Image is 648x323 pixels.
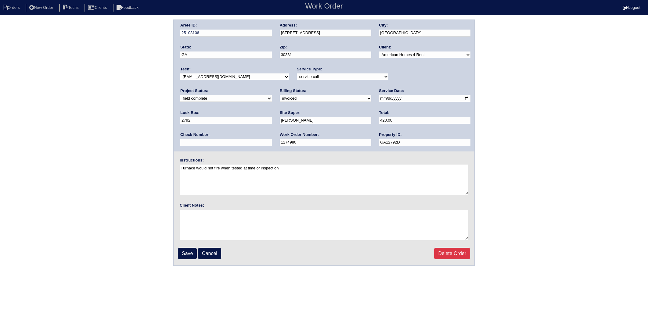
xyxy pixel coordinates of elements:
[180,158,204,163] label: Instructions:
[280,44,287,50] label: Zip:
[180,110,200,115] label: Lock Box:
[180,66,191,72] label: Tech:
[113,4,143,12] li: Feedback
[434,248,470,259] a: Delete Order
[280,132,319,137] label: Work Order Number:
[26,5,58,10] a: New Order
[379,88,404,94] label: Service Date:
[180,23,197,28] label: Arete ID:
[180,165,468,195] textarea: Furnace would not fire when tested at time of inspection
[379,132,401,137] label: Property ID:
[59,4,84,12] li: Techs
[379,110,389,115] label: Total:
[26,4,58,12] li: New Order
[280,88,306,94] label: Billing Status:
[59,5,84,10] a: Techs
[280,30,371,37] input: Enter a location
[180,88,208,94] label: Project Status:
[379,44,391,50] label: Client:
[280,110,301,115] label: Site Super:
[178,248,197,259] input: Save
[379,23,388,28] label: City:
[280,23,297,28] label: Address:
[180,44,191,50] label: State:
[180,203,204,208] label: Client Notes:
[297,66,322,72] label: Service Type:
[85,4,112,12] li: Clients
[623,5,640,10] a: Logout
[180,132,210,137] label: Check Number:
[85,5,112,10] a: Clients
[198,248,221,259] a: Cancel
